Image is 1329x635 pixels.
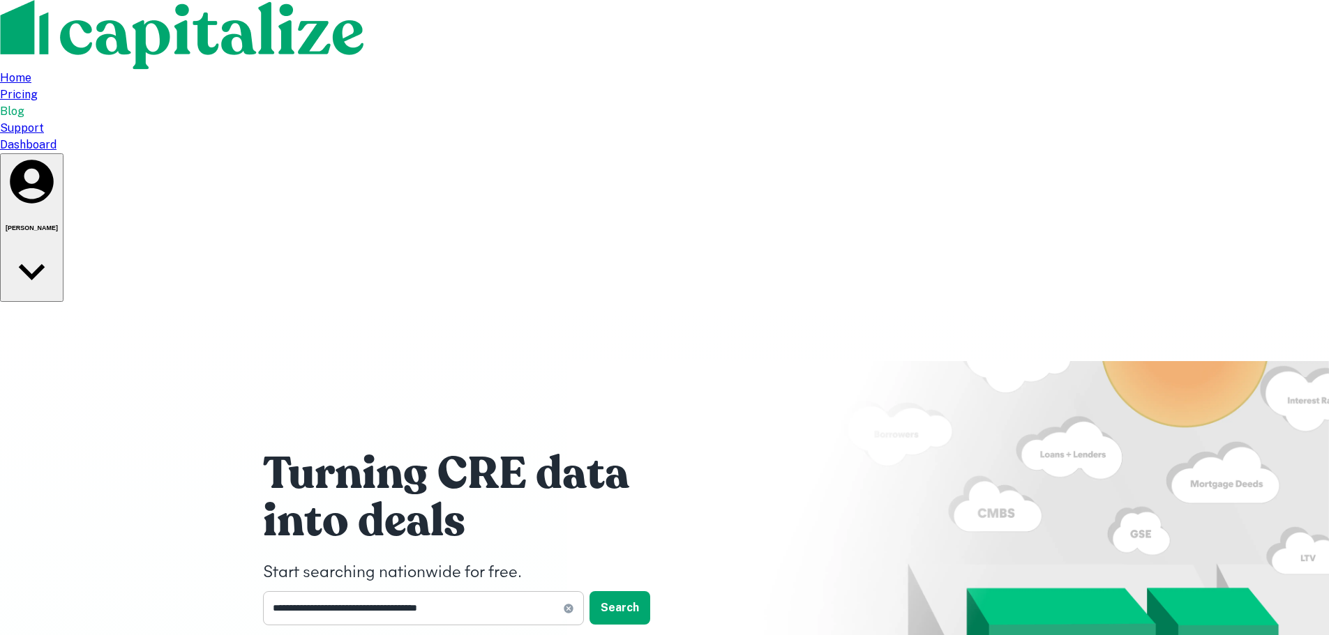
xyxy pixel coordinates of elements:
[263,446,682,502] h1: Turning CRE data
[263,494,682,549] h1: into deals
[1259,523,1329,590] iframe: Chat Widget
[6,224,58,231] h6: [PERSON_NAME]
[590,591,650,625] button: Search
[263,560,682,586] h4: Start searching nationwide for free.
